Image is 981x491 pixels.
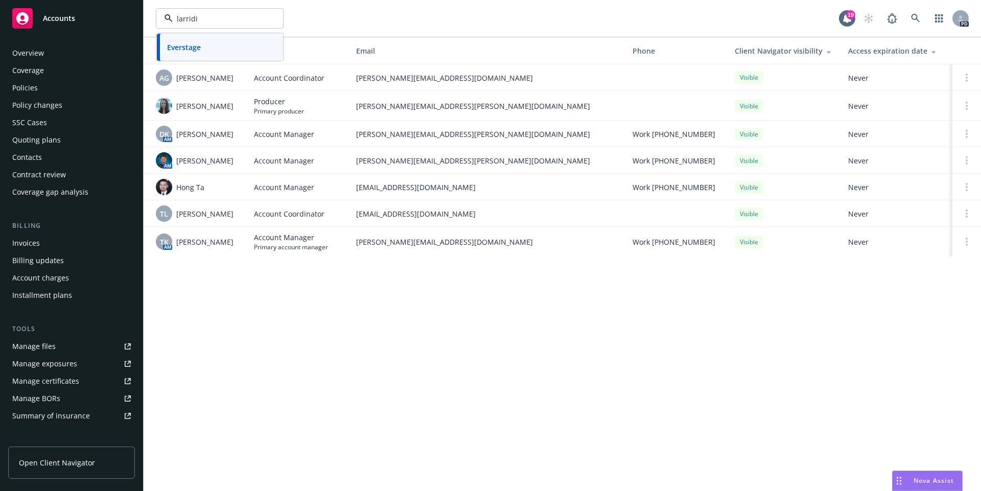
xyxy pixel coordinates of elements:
[929,8,949,29] a: Switch app
[8,221,135,231] div: Billing
[633,237,715,247] span: Work [PHONE_NUMBER]
[8,408,135,424] a: Summary of insurance
[735,45,832,56] div: Client Navigator visibility
[12,149,42,166] div: Contacts
[176,129,233,139] span: [PERSON_NAME]
[254,155,314,166] span: Account Manager
[156,152,172,169] img: photo
[8,287,135,303] a: Installment plans
[156,98,172,114] img: photo
[8,4,135,33] a: Accounts
[356,182,616,193] span: [EMAIL_ADDRESS][DOMAIN_NAME]
[12,167,66,183] div: Contract review
[8,132,135,148] a: Quoting plans
[735,181,763,194] div: Visible
[848,73,944,83] span: Never
[735,128,763,141] div: Visible
[848,208,944,219] span: Never
[12,287,72,303] div: Installment plans
[12,356,77,372] div: Manage exposures
[254,243,328,251] span: Primary account manager
[176,208,233,219] span: [PERSON_NAME]
[914,476,954,485] span: Nova Assist
[8,270,135,286] a: Account charges
[12,235,40,251] div: Invoices
[12,408,90,424] div: Summary of insurance
[12,132,61,148] div: Quoting plans
[8,356,135,372] a: Manage exposures
[858,8,879,29] a: Start snowing
[905,8,926,29] a: Search
[8,97,135,113] a: Policy changes
[176,101,233,111] span: [PERSON_NAME]
[8,390,135,407] a: Manage BORs
[43,14,75,22] span: Accounts
[176,182,204,193] span: Hong Ta
[160,208,168,219] span: TL
[8,114,135,131] a: SSC Cases
[254,96,304,107] span: Producer
[356,155,616,166] span: [PERSON_NAME][EMAIL_ADDRESS][PERSON_NAME][DOMAIN_NAME]
[254,129,314,139] span: Account Manager
[356,45,616,56] div: Email
[176,155,233,166] span: [PERSON_NAME]
[12,114,47,131] div: SSC Cases
[159,129,169,139] span: DK
[254,73,324,83] span: Account Coordinator
[892,471,963,491] button: Nova Assist
[176,237,233,247] span: [PERSON_NAME]
[19,457,95,468] span: Open Client Navigator
[8,252,135,269] a: Billing updates
[167,42,201,52] strong: Everstage
[846,10,855,19] div: 19
[735,100,763,112] div: Visible
[8,80,135,96] a: Policies
[735,71,763,84] div: Visible
[8,62,135,79] a: Coverage
[160,237,169,247] span: TK
[633,45,718,56] div: Phone
[848,129,944,139] span: Never
[156,179,172,195] img: photo
[173,13,263,24] input: Filter by keyword
[159,73,169,83] span: AG
[12,390,60,407] div: Manage BORs
[12,252,64,269] div: Billing updates
[356,73,616,83] span: [PERSON_NAME][EMAIL_ADDRESS][DOMAIN_NAME]
[8,184,135,200] a: Coverage gap analysis
[633,155,715,166] span: Work [PHONE_NUMBER]
[735,207,763,220] div: Visible
[882,8,902,29] a: Report a Bug
[356,129,616,139] span: [PERSON_NAME][EMAIL_ADDRESS][PERSON_NAME][DOMAIN_NAME]
[356,101,616,111] span: [PERSON_NAME][EMAIL_ADDRESS][PERSON_NAME][DOMAIN_NAME]
[8,167,135,183] a: Contract review
[735,236,763,248] div: Visible
[8,338,135,355] a: Manage files
[848,182,944,193] span: Never
[254,232,328,243] span: Account Manager
[356,208,616,219] span: [EMAIL_ADDRESS][DOMAIN_NAME]
[848,101,944,111] span: Never
[633,182,715,193] span: Work [PHONE_NUMBER]
[176,73,233,83] span: [PERSON_NAME]
[12,184,88,200] div: Coverage gap analysis
[8,149,135,166] a: Contacts
[8,324,135,334] div: Tools
[8,235,135,251] a: Invoices
[735,154,763,167] div: Visible
[848,155,944,166] span: Never
[12,97,62,113] div: Policy changes
[12,373,79,389] div: Manage certificates
[356,237,616,247] span: [PERSON_NAME][EMAIL_ADDRESS][DOMAIN_NAME]
[848,45,944,56] div: Access expiration date
[12,62,44,79] div: Coverage
[254,182,314,193] span: Account Manager
[12,338,56,355] div: Manage files
[12,270,69,286] div: Account charges
[8,45,135,61] a: Overview
[254,107,304,115] span: Primary producer
[12,45,44,61] div: Overview
[633,129,715,139] span: Work [PHONE_NUMBER]
[893,471,905,490] div: Drag to move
